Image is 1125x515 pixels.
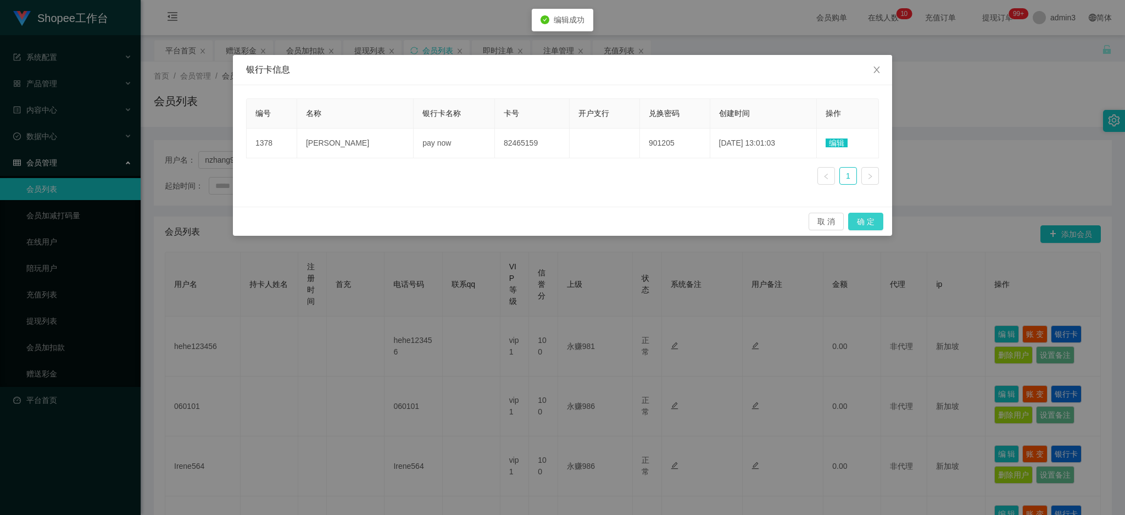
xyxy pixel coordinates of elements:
button: 取 消 [809,213,844,230]
button: Close [861,55,892,86]
span: 编辑 [826,139,848,147]
span: 82465159 [504,139,538,147]
span: 名称 [306,109,321,118]
i: 图标: right [867,173,873,180]
span: pay now [422,139,451,147]
li: 下一页 [861,167,879,185]
span: 901205 [649,139,675,147]
td: [DATE] 13:01:03 [710,129,817,158]
span: 兑换密码 [649,109,680,118]
i: icon: check-circle [541,15,549,24]
span: 卡号 [504,109,519,118]
a: 1 [840,168,856,184]
span: 编号 [255,109,271,118]
span: 创建时间 [719,109,750,118]
td: 1378 [247,129,297,158]
div: 银行卡信息 [246,64,879,76]
span: [PERSON_NAME] [306,139,369,147]
li: 1 [839,167,857,185]
span: 银行卡名称 [422,109,461,118]
li: 上一页 [817,167,835,185]
i: 图标: left [823,173,829,180]
span: 编辑成功 [554,15,584,24]
span: 操作 [826,109,841,118]
i: 图标: close [872,65,881,74]
span: 开户支行 [578,109,609,118]
button: 确 定 [848,213,883,230]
